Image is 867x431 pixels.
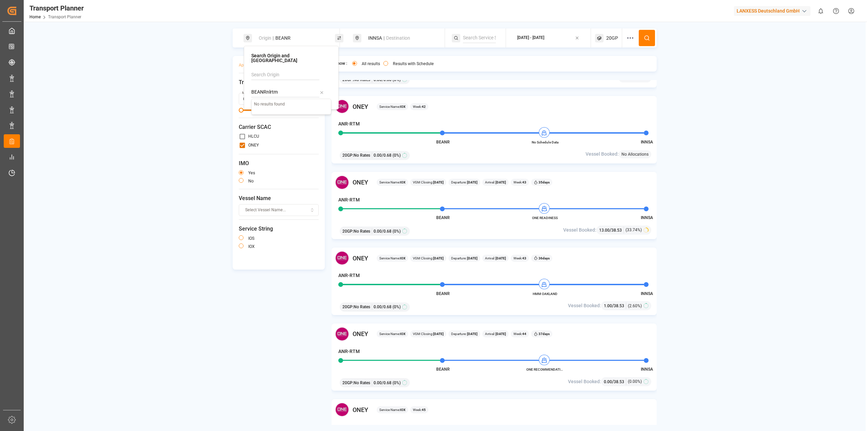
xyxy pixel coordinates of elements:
[379,180,405,185] span: Service Name:
[413,104,426,109] span: Week:
[342,152,354,158] span: 20GP :
[433,256,444,260] b: [DATE]
[641,140,653,144] span: INNSA
[251,53,331,63] h4: Search Origin and [GEOGRAPHIC_DATA]
[586,151,619,158] span: Vessel Booked:
[436,367,450,372] span: BEANR
[374,228,392,234] span: 0.00 / 0.68
[400,180,405,184] b: IOX
[413,331,444,336] span: VGM Closing:
[338,348,360,355] h4: ANR-RTM
[248,236,254,240] label: IOS
[252,99,331,110] p: No results found
[513,180,526,185] span: Week:
[628,303,642,309] span: (2.60%)
[522,332,526,336] b: 44
[353,254,368,263] span: ONEY
[393,304,401,310] span: (0%)
[255,32,328,44] div: BEANR
[641,215,653,220] span: INNSA
[374,380,392,386] span: 0.00 / 0.68
[436,215,450,220] span: BEANR
[495,180,506,184] b: [DATE]
[342,228,354,234] span: 20GP :
[828,3,844,19] button: Help Center
[248,179,254,183] label: no
[353,405,368,414] span: ONEY
[641,367,653,372] span: INNSA
[413,256,444,261] span: VGM Closing:
[538,332,550,336] b: 37 days
[466,256,478,260] b: [DATE]
[393,62,434,66] label: Results with Schedule
[513,331,526,336] span: Week:
[393,228,401,234] span: (0%)
[393,152,401,158] span: (0%)
[538,256,550,260] b: 36 days
[338,120,360,128] h4: ANR-RTM
[379,407,405,412] span: Service Name:
[239,159,319,168] span: IMO
[628,378,642,385] span: (0.00%)
[463,33,496,43] input: Search Service String
[734,4,813,17] button: LANXESS Deutschland GmbH
[251,70,319,80] input: Search Origin
[353,102,368,111] span: ONEY
[599,228,610,233] span: 13.00
[353,178,368,187] span: ONEY
[451,331,478,336] span: Departure:
[604,379,612,384] span: 0.00
[422,105,426,109] b: 42
[354,304,370,310] span: No Rates
[354,380,370,386] span: No Rates
[335,99,349,114] img: Carrier
[29,3,84,13] div: Transport Planner
[342,304,354,310] span: 20GP :
[599,227,624,234] div: /
[374,304,392,310] span: 0.00 / 0.68
[451,256,478,261] span: Departure:
[242,91,257,95] label: Min Days
[485,256,506,261] span: Arrival:
[614,303,624,308] span: 38.53
[526,291,564,296] span: HMM OAKLAND
[522,180,526,184] b: 43
[485,331,506,336] span: Arrival:
[606,35,618,42] span: 20GP
[379,104,405,109] span: Service Name:
[239,108,244,113] span: Minimum
[436,291,450,296] span: BEANR
[335,251,349,265] img: Carrier
[510,32,587,45] button: [DATE] - [DATE]
[433,180,444,184] b: [DATE]
[526,215,564,220] span: ONE READINESS
[248,171,255,175] label: yes
[245,207,286,213] span: Select Vessel Name...
[517,35,544,41] div: [DATE] - [DATE]
[451,180,478,185] span: Departure:
[379,331,405,336] span: Service Name:
[383,35,410,41] span: || Destination
[614,379,624,384] span: 38.53
[413,180,444,185] span: VGM Closing:
[485,180,506,185] span: Arrival:
[342,380,354,386] span: 20GP :
[400,256,405,260] b: IOX
[813,3,828,19] button: show 0 new notifications
[239,225,319,233] span: Service String
[335,61,347,67] span: Show :
[436,140,450,144] span: BEANR
[379,256,405,261] span: Service Name:
[568,302,601,309] span: Vessel Booked:
[251,87,319,97] input: Search POL
[239,194,319,202] span: Vessel Name
[621,151,649,157] span: No Allocations
[466,180,478,184] b: [DATE]
[466,332,478,336] b: [DATE]
[364,32,437,44] div: INNSA
[335,327,349,341] img: Carrier
[538,180,550,184] b: 35 days
[522,256,526,260] b: 43
[335,175,349,190] img: Carrier
[611,228,622,233] span: 38.53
